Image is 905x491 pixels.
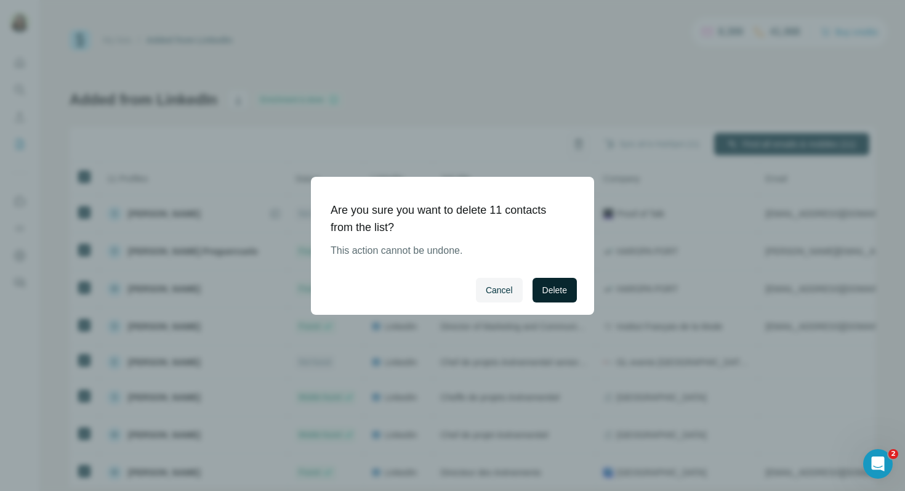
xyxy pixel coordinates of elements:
button: Delete [533,278,577,302]
h1: Are you sure you want to delete 11 contacts from the list? [331,201,565,236]
p: This action cannot be undone. [331,243,565,258]
span: Cancel [486,284,513,296]
button: Cancel [476,278,523,302]
span: Delete [542,284,567,296]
